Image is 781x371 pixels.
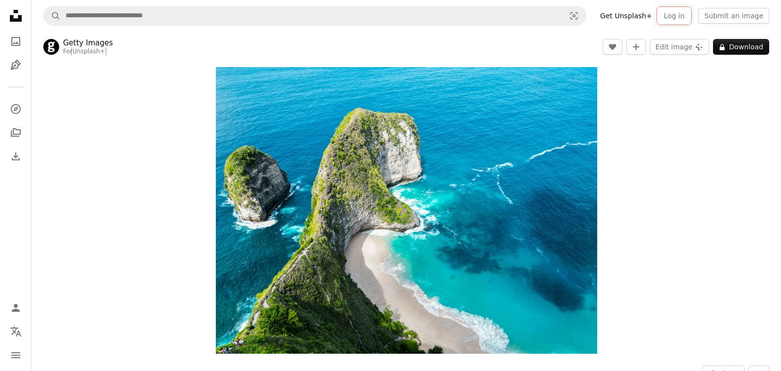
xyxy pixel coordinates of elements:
[6,147,26,166] a: Download History
[43,6,586,26] form: Find visuals sitewide
[43,39,59,55] img: Go to Getty Images's profile
[72,48,105,55] a: Unsplash+
[650,39,709,55] button: Edit image
[63,48,113,56] div: For
[658,8,690,24] a: Log in
[6,298,26,318] a: Log in / Sign up
[594,8,658,24] a: Get Unsplash+
[562,6,586,25] button: Visual search
[713,39,769,55] button: Download
[6,99,26,119] a: Explore
[6,345,26,365] button: Menu
[44,6,61,25] button: Search Unsplash
[6,123,26,143] a: Collections
[63,38,113,48] a: Getty Images
[6,322,26,341] button: Language
[216,67,597,354] img: The Kelingking Beach Nusa Penida on a sunny day in Penida Island, Bali, Indonesia
[698,8,769,24] button: Submit an image
[6,32,26,51] a: Photos
[603,39,622,55] button: Like
[626,39,646,55] button: Add to Collection
[216,67,597,354] button: Zoom in on this image
[6,55,26,75] a: Illustrations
